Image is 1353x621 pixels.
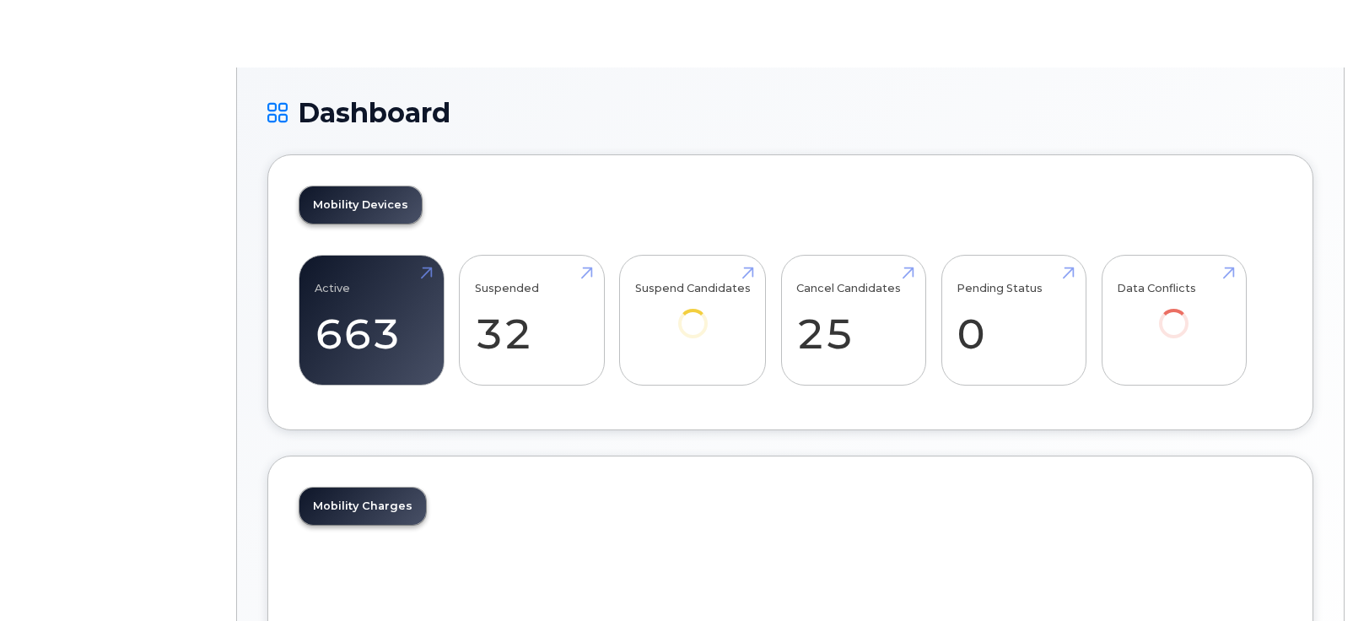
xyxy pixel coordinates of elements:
[267,98,1313,127] h1: Dashboard
[299,186,422,224] a: Mobility Devices
[1117,265,1231,362] a: Data Conflicts
[796,265,910,376] a: Cancel Candidates 25
[957,265,1070,376] a: Pending Status 0
[635,265,751,362] a: Suspend Candidates
[475,265,589,376] a: Suspended 32
[315,265,429,376] a: Active 663
[299,488,426,525] a: Mobility Charges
